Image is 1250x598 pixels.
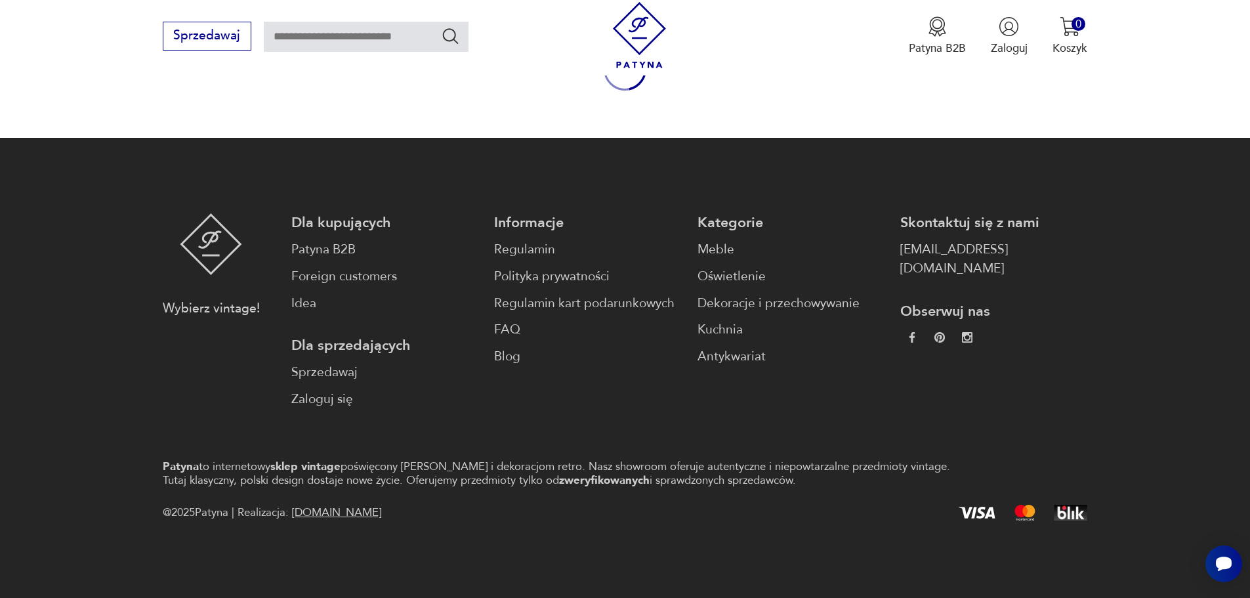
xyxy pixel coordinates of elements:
iframe: Smartsupp widget button [1205,545,1242,582]
img: Ikona koszyka [1060,16,1080,37]
p: Koszyk [1052,41,1087,56]
p: Wybierz vintage! [163,299,260,318]
p: Zaloguj [991,41,1028,56]
p: Skontaktuj się z nami [900,213,1087,232]
a: [EMAIL_ADDRESS][DOMAIN_NAME] [900,240,1087,278]
a: FAQ [494,320,681,339]
a: Kuchnia [698,320,885,339]
a: Sprzedawaj [163,32,251,42]
button: Szukaj [441,26,460,45]
p: Obserwuj nas [900,302,1087,321]
img: Ikonka użytkownika [999,16,1019,37]
a: Antykwariat [698,347,885,366]
p: to internetowy poświęcony [PERSON_NAME] i dekoracjom retro. Nasz showroom oferuje autentyczne i n... [163,459,970,488]
strong: zweryfikowanych [559,473,650,488]
p: Informacje [494,213,681,232]
a: Foreign customers [291,267,478,286]
div: | [232,503,234,523]
a: Meble [698,240,885,259]
img: c2fd9cf7f39615d9d6839a72ae8e59e5.webp [962,332,972,343]
button: Sprzedawaj [163,22,251,51]
img: Patyna - sklep z meblami i dekoracjami vintage [606,2,673,68]
a: Ikona medaluPatyna B2B [909,16,966,56]
img: Mastercard [1014,505,1035,521]
button: 0Koszyk [1052,16,1087,56]
button: Patyna B2B [909,16,966,56]
a: Oświetlenie [698,267,885,286]
a: Regulamin [494,240,681,259]
p: Patyna B2B [909,41,966,56]
a: Polityka prywatności [494,267,681,286]
a: Dekoracje i przechowywanie [698,294,885,313]
img: Patyna - sklep z meblami i dekoracjami vintage [180,213,242,275]
img: Ikona medalu [927,16,948,37]
p: Dla kupujących [291,213,478,232]
a: Blog [494,347,681,366]
button: Zaloguj [991,16,1028,56]
strong: Patyna [163,459,199,474]
a: Patyna B2B [291,240,478,259]
a: Idea [291,294,478,313]
strong: sklep vintage [270,459,341,474]
span: @ 2025 Patyna [163,503,228,523]
a: Zaloguj się [291,390,478,409]
img: da9060093f698e4c3cedc1453eec5031.webp [907,332,917,343]
span: Realizacja: [238,503,381,523]
a: [DOMAIN_NAME] [292,505,381,520]
p: Dla sprzedających [291,336,478,355]
img: 37d27d81a828e637adc9f9cb2e3d3a8a.webp [934,332,945,343]
div: 0 [1072,17,1085,31]
a: Regulamin kart podarunkowych [494,294,681,313]
img: BLIK [1054,505,1087,521]
img: Visa [959,507,995,519]
a: Sprzedawaj [291,363,478,382]
p: Kategorie [698,213,885,232]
